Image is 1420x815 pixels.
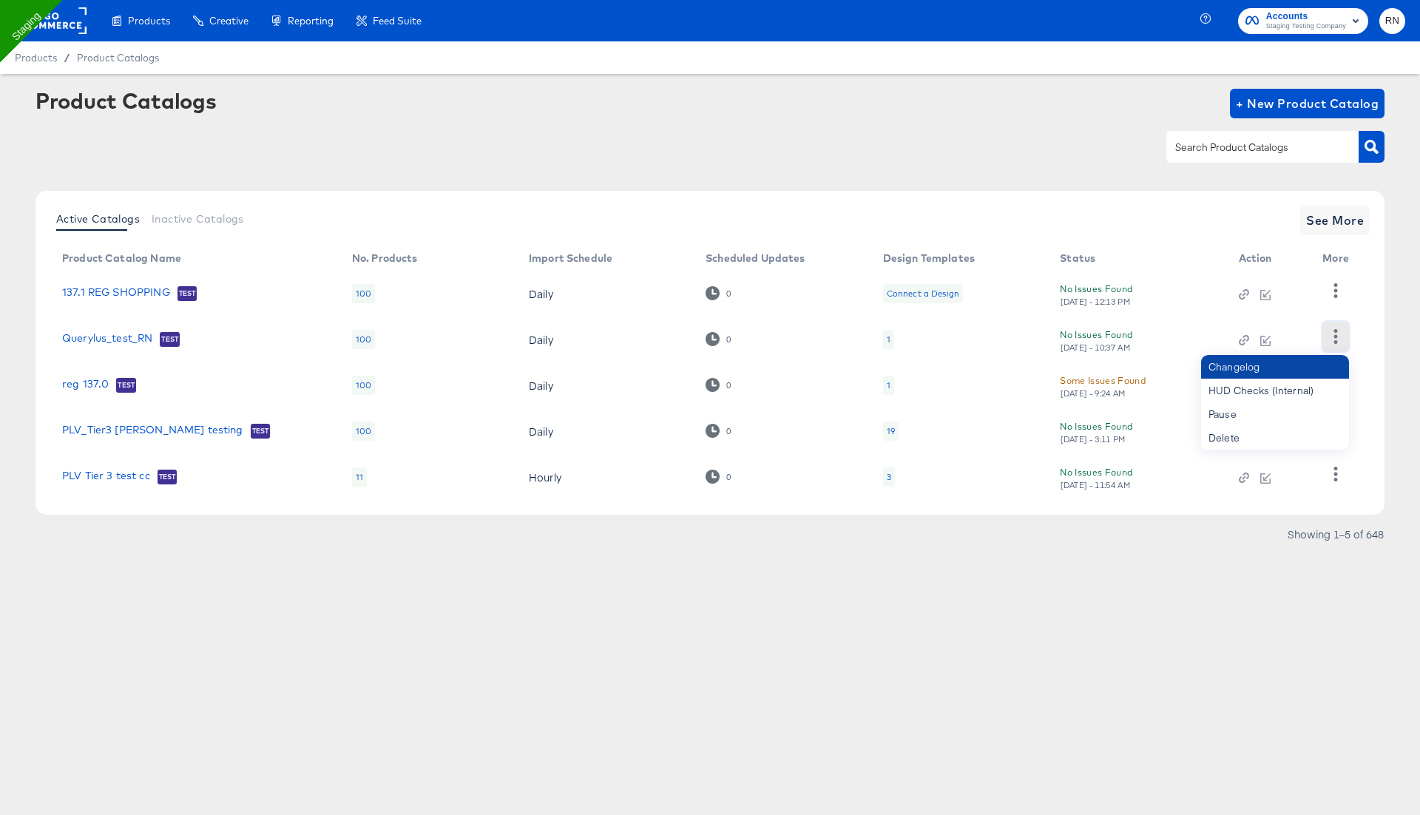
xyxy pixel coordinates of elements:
[883,467,895,487] div: 3
[62,470,150,484] a: PLV Tier 3 test cc
[128,15,170,27] span: Products
[726,288,731,299] div: 0
[62,424,243,439] a: PLV_Tier3 [PERSON_NAME] testing
[158,471,177,483] span: Test
[15,52,57,64] span: Products
[1238,8,1368,34] button: AccountsStaging Testing Company
[116,379,136,391] span: Test
[1060,373,1146,399] button: Some Issues Found[DATE] - 9:24 AM
[62,286,170,301] a: 137.1 REG SHOPPING
[517,317,694,362] td: Daily
[352,422,375,441] div: 100
[1266,9,1346,24] span: Accounts
[883,252,975,264] div: Design Templates
[62,378,109,393] a: reg 137.0
[1060,388,1126,399] div: [DATE] - 9:24 AM
[706,286,731,300] div: 0
[887,425,895,437] div: 19
[1201,402,1349,426] div: Pause
[57,52,77,64] span: /
[1300,206,1370,235] button: See More
[288,15,334,27] span: Reporting
[706,378,731,392] div: 0
[160,334,180,345] span: Test
[1172,139,1330,156] input: Search Product Catalogs
[1266,21,1346,33] span: Staging Testing Company
[1385,13,1399,30] span: RN
[62,332,152,347] a: Querylus_test_RN
[373,15,422,27] span: Feed Suite
[706,424,731,438] div: 0
[35,89,216,112] div: Product Catalogs
[209,15,248,27] span: Creative
[883,284,963,303] div: Connect a Design
[517,362,694,408] td: Daily
[352,376,375,395] div: 100
[726,334,731,345] div: 0
[1379,8,1405,34] button: RN
[352,284,375,303] div: 100
[251,425,271,437] span: Test
[887,379,890,391] div: 1
[152,213,244,225] span: Inactive Catalogs
[887,334,890,345] div: 1
[706,252,805,264] div: Scheduled Updates
[883,422,899,441] div: 19
[77,52,159,64] a: Product Catalogs
[56,213,140,225] span: Active Catalogs
[1201,379,1349,402] div: HUD Checks (Internal)
[1306,210,1364,231] span: See More
[706,470,731,484] div: 0
[517,454,694,500] td: Hourly
[1060,373,1146,388] div: Some Issues Found
[1201,355,1349,379] div: Changelog
[726,426,731,436] div: 0
[529,252,612,264] div: Import Schedule
[706,332,731,346] div: 0
[1201,426,1349,450] div: Delete
[352,467,367,487] div: 11
[726,380,731,390] div: 0
[1048,247,1226,271] th: Status
[517,271,694,317] td: Daily
[517,408,694,454] td: Daily
[1230,89,1384,118] button: + New Product Catalog
[1227,247,1311,271] th: Action
[62,252,181,264] div: Product Catalog Name
[177,288,197,300] span: Test
[1311,247,1367,271] th: More
[883,376,894,395] div: 1
[1236,93,1379,114] span: + New Product Catalog
[726,472,731,482] div: 0
[887,288,959,300] div: Connect a Design
[1287,529,1384,539] div: Showing 1–5 of 648
[887,471,891,483] div: 3
[883,330,894,349] div: 1
[352,330,375,349] div: 100
[352,252,418,264] div: No. Products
